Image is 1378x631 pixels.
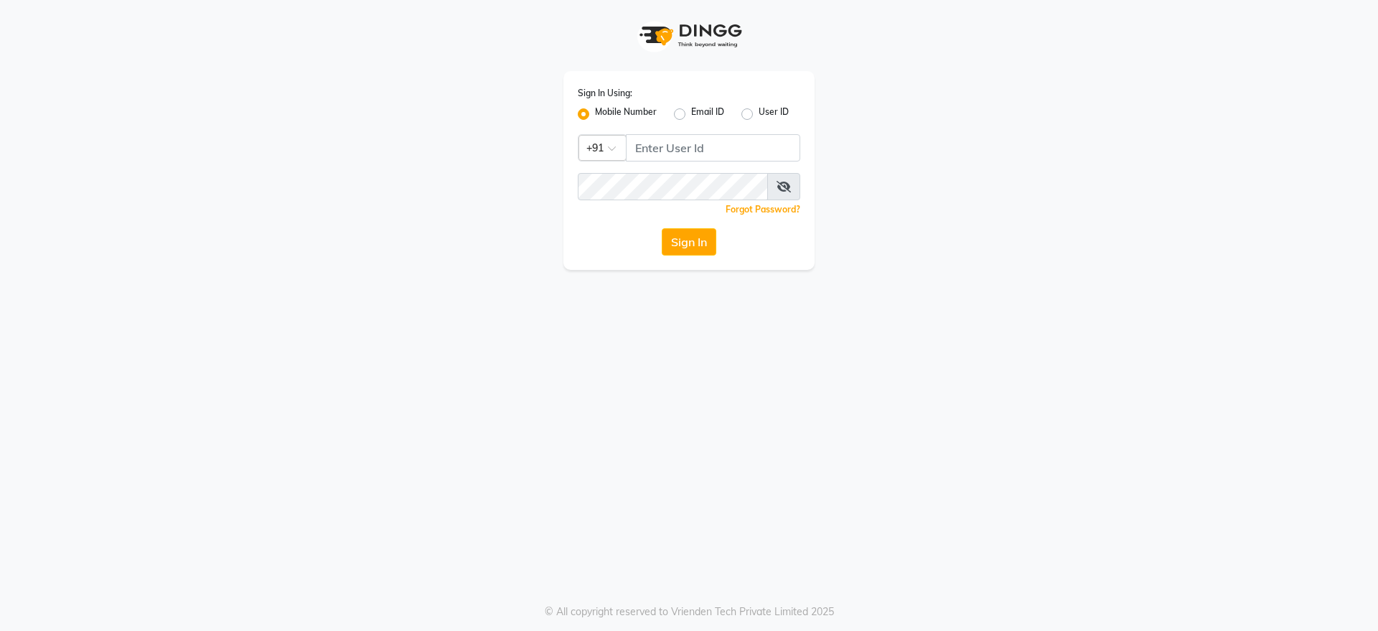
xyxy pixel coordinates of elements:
[691,106,724,123] label: Email ID
[632,14,746,57] img: logo1.svg
[759,106,789,123] label: User ID
[662,228,716,256] button: Sign In
[578,87,632,100] label: Sign In Using:
[595,106,657,123] label: Mobile Number
[578,173,768,200] input: Username
[626,134,800,162] input: Username
[726,204,800,215] a: Forgot Password?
